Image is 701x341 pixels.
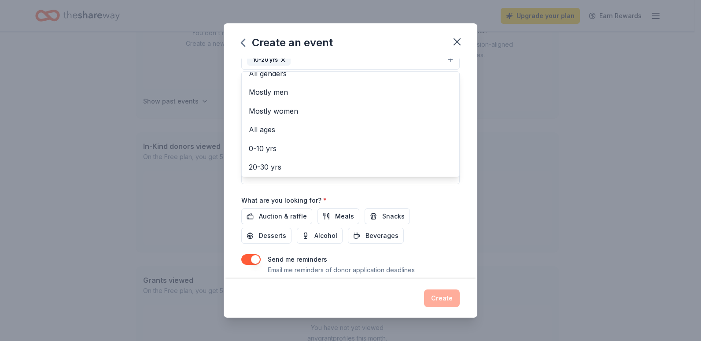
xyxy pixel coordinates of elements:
span: 0-10 yrs [249,143,452,154]
span: All genders [249,68,452,79]
div: 10-20 yrs [241,71,460,177]
span: Mostly women [249,105,452,117]
span: Mostly men [249,86,452,98]
span: 20-30 yrs [249,161,452,173]
span: All ages [249,124,452,135]
div: 10-20 yrs [247,54,291,66]
button: 10-20 yrs [241,50,460,70]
